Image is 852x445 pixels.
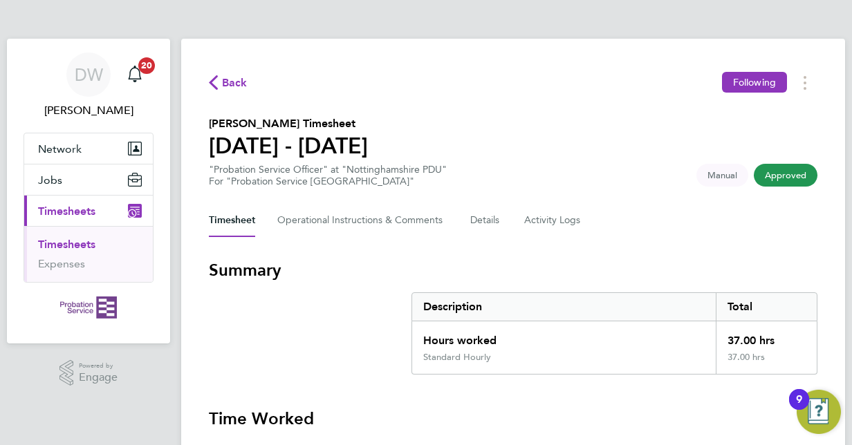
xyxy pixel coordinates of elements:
[524,204,582,237] button: Activity Logs
[696,164,748,187] span: This timesheet was manually created.
[79,372,118,384] span: Engage
[412,321,716,352] div: Hours worked
[24,196,153,226] button: Timesheets
[716,293,817,321] div: Total
[38,238,95,251] a: Timesheets
[38,205,95,218] span: Timesheets
[209,164,447,187] div: "Probation Service Officer" at "Nottinghamshire PDU"
[60,296,116,319] img: probationservice-logo-retina.png
[38,142,82,155] span: Network
[470,204,502,237] button: Details
[75,66,103,84] span: DW
[793,72,817,93] button: Timesheets Menu
[7,39,170,343] nav: Main navigation
[209,259,817,281] h3: Summary
[222,75,248,91] span: Back
[796,399,802,417] div: 9
[209,204,255,237] button: Timesheet
[38,173,62,187] span: Jobs
[24,164,153,195] button: Jobs
[38,257,85,270] a: Expenses
[716,321,817,352] div: 37.00 hrs
[209,176,447,187] div: For "Probation Service [GEOGRAPHIC_DATA]"
[716,352,817,374] div: 37.00 hrs
[24,102,154,119] span: Debbie Wheatcroft
[24,53,154,119] a: DW[PERSON_NAME]
[209,132,368,160] h1: [DATE] - [DATE]
[209,74,248,91] button: Back
[138,57,155,74] span: 20
[24,296,154,319] a: Go to home page
[412,293,716,321] div: Description
[754,164,817,187] span: This timesheet has been approved.
[209,408,817,430] h3: Time Worked
[79,360,118,372] span: Powered by
[59,360,118,386] a: Powered byEngage
[24,133,153,164] button: Network
[423,352,491,363] div: Standard Hourly
[797,390,841,434] button: Open Resource Center, 9 new notifications
[24,226,153,282] div: Timesheets
[209,115,368,132] h2: [PERSON_NAME] Timesheet
[411,292,817,375] div: Summary
[121,53,149,97] a: 20
[733,76,776,88] span: Following
[722,72,787,93] button: Following
[277,204,448,237] button: Operational Instructions & Comments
